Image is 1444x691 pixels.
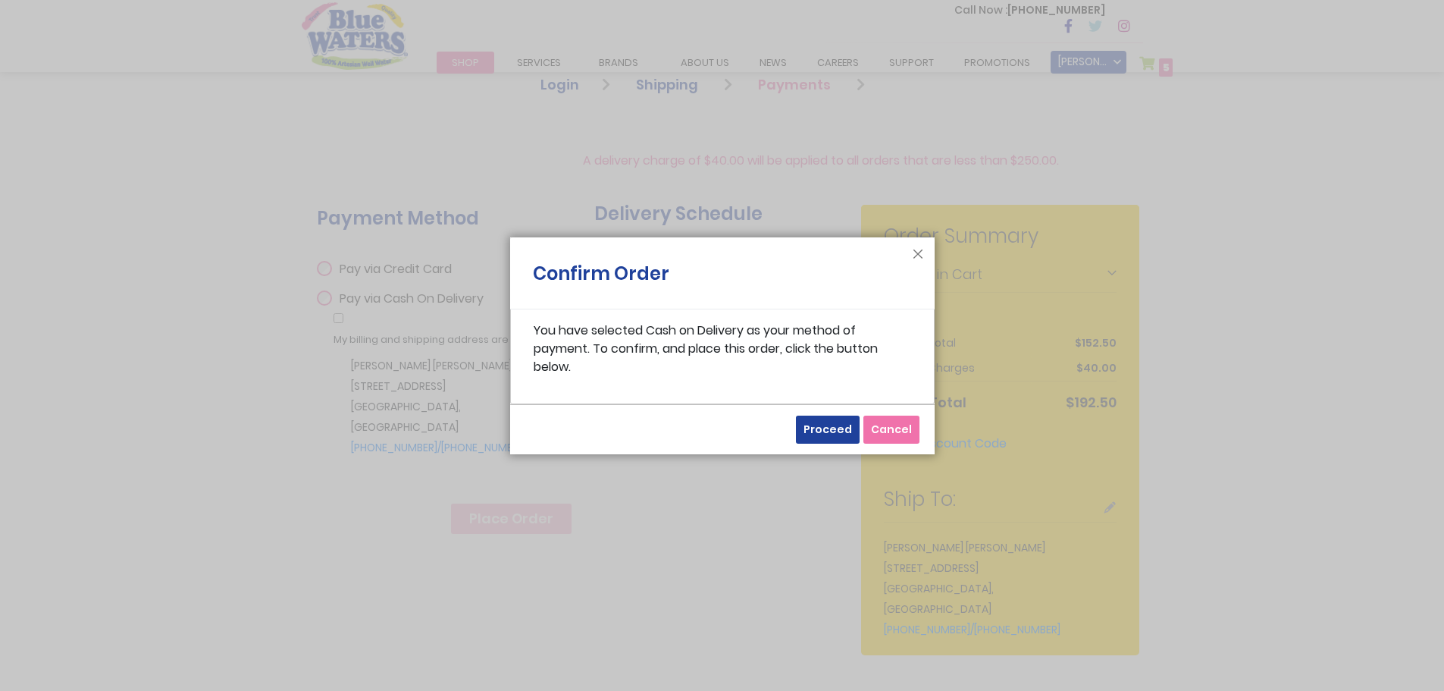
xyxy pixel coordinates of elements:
[863,416,919,444] button: Cancel
[803,422,852,437] span: Proceed
[871,422,912,437] span: Cancel
[534,322,911,376] p: You have selected Cash on Delivery as your method of payment. To confirm, and place this order, c...
[533,260,669,295] h1: Confirm Order
[796,416,860,444] button: Proceed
